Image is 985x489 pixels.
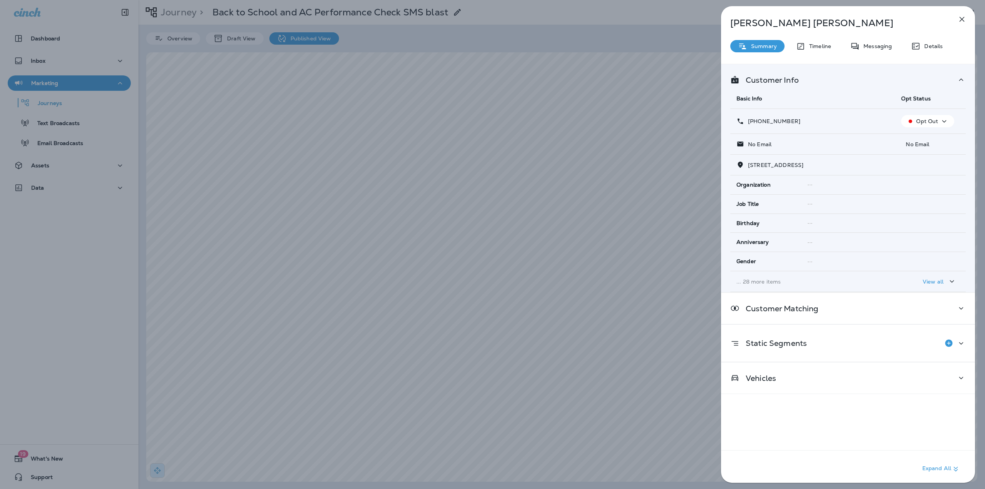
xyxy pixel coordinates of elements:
span: Opt Status [901,95,930,102]
p: Static Segments [740,340,807,346]
span: -- [807,239,813,246]
p: Messaging [860,43,892,49]
span: Gender [736,258,756,265]
p: Timeline [805,43,831,49]
p: Opt Out [916,118,938,124]
span: -- [807,181,813,188]
p: Summary [747,43,777,49]
p: [PERSON_NAME] [PERSON_NAME] [730,18,940,28]
span: -- [807,258,813,265]
p: No Email [901,141,960,147]
p: No Email [744,141,771,147]
span: -- [807,200,813,207]
span: [STREET_ADDRESS] [748,162,803,169]
button: Expand All [919,462,963,476]
button: Opt Out [901,115,954,127]
p: Customer Info [740,77,799,83]
span: -- [807,220,813,227]
span: Organization [736,182,771,188]
p: Vehicles [740,375,776,381]
p: Customer Matching [740,305,818,312]
p: Expand All [922,464,960,474]
p: View all [923,279,943,285]
span: Job Title [736,201,759,207]
span: Birthday [736,220,760,227]
button: Add to Static Segment [941,335,957,351]
p: ... 28 more items [736,279,889,285]
button: View all [920,274,960,289]
p: Details [920,43,943,49]
span: Basic Info [736,95,762,102]
p: [PHONE_NUMBER] [744,118,800,124]
span: Anniversary [736,239,769,245]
